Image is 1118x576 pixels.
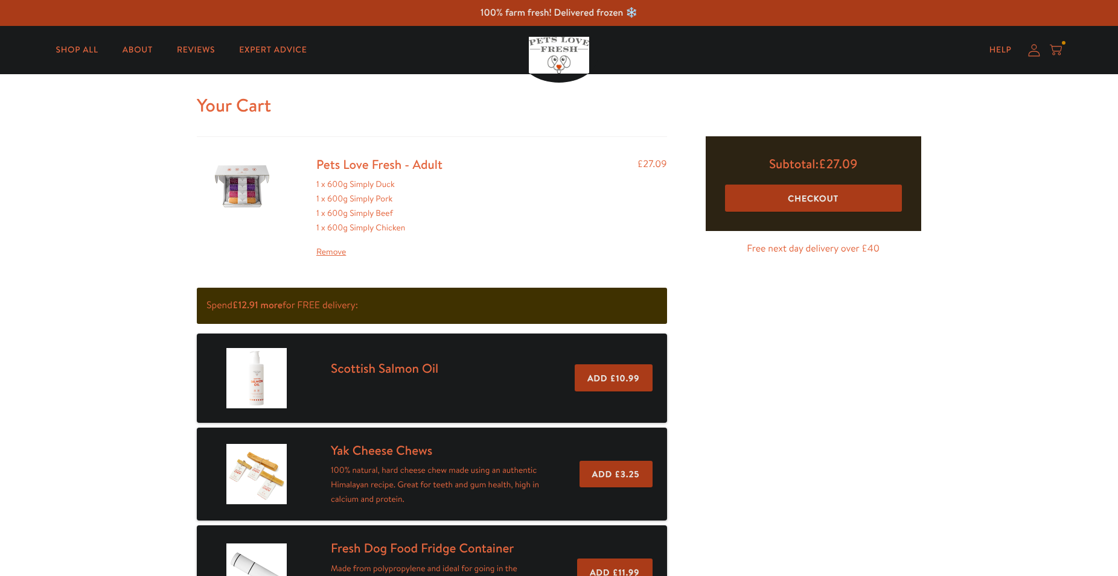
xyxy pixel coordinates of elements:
a: Fresh Dog Food Fridge Container [331,539,514,557]
a: Reviews [167,38,225,62]
a: Shop All [46,38,108,62]
a: Pets Love Fresh - Adult [316,156,442,173]
img: Yak Cheese Chews [226,444,287,504]
a: Scottish Salmon Oil [331,359,438,377]
h1: Your Cart [197,93,921,117]
a: Remove [316,245,442,259]
a: Yak Cheese Chews [331,441,432,459]
p: Spend for FREE delivery: [197,288,667,323]
a: Help [980,38,1021,62]
a: About [113,38,162,62]
div: 1 x 600g Simply Duck 1 x 600g Simply Pork 1 x 600g Simply Beef 1 x 600g Simply Chicken [316,177,442,259]
span: £27.09 [819,155,857,172]
img: Pets Love Fresh [529,37,589,74]
img: Scottish Salmon Oil [226,348,287,408]
p: 100% natural, hard cheese chew made using an authentic Himalayan recipe. Great for teeth and gum ... [331,463,541,506]
div: £27.09 [637,156,667,259]
button: Add £10.99 [575,364,652,391]
p: Free next day delivery over £40 [706,241,921,257]
b: £12.91 more [232,299,283,312]
p: Subtotal: [725,156,902,172]
button: Checkout [725,185,902,212]
button: Add £3.25 [580,461,653,488]
a: Expert Advice [229,38,316,62]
